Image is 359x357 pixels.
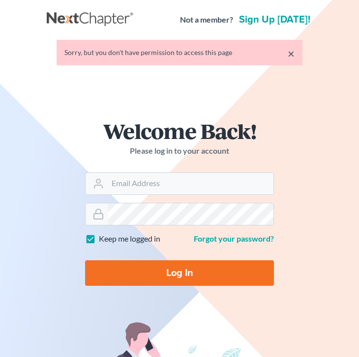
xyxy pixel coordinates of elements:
[237,15,312,25] a: Sign up [DATE]!
[85,120,274,141] h1: Welcome Back!
[288,48,295,59] a: ×
[180,14,233,26] strong: Not a member?
[99,233,160,245] label: Keep me logged in
[85,145,274,157] p: Please log in to your account
[85,260,274,286] input: Log In
[194,234,274,243] a: Forgot your password?
[64,48,295,57] div: Sorry, but you don't have permission to access this page
[108,173,273,194] input: Email Address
